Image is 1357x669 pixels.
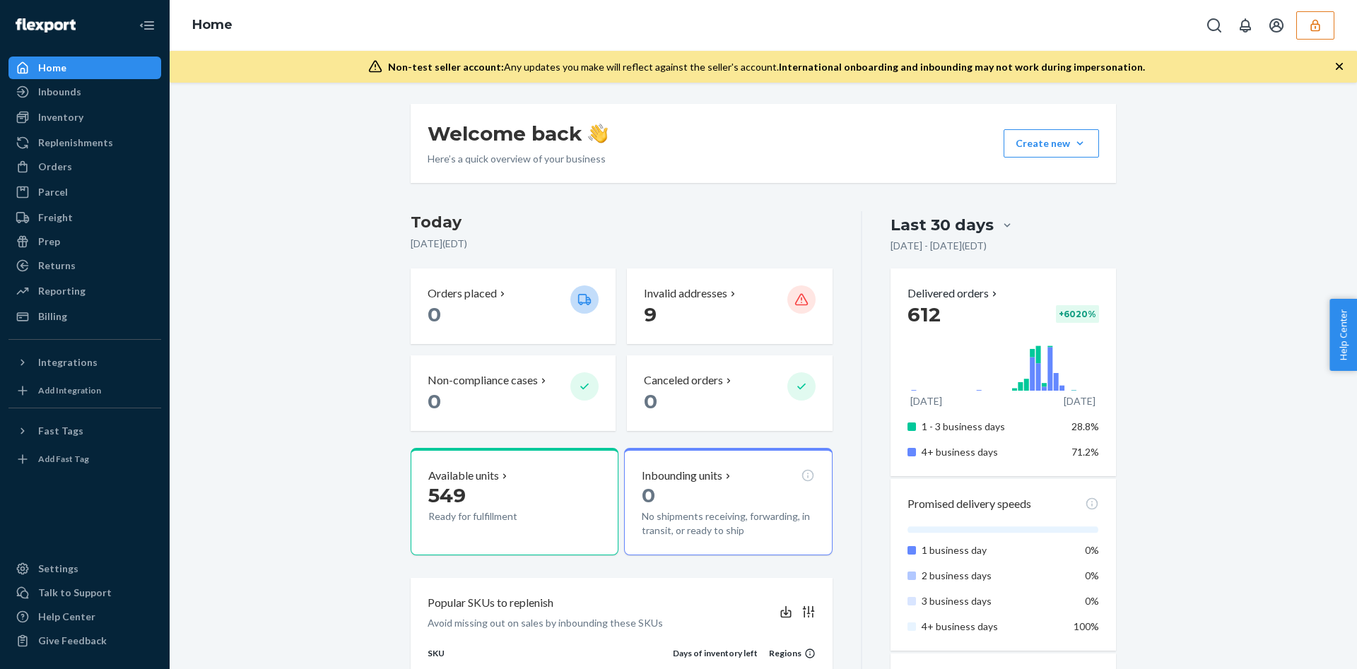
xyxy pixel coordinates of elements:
[8,206,161,229] a: Freight
[1329,299,1357,371] button: Help Center
[428,372,538,389] p: Non-compliance cases
[910,394,942,408] p: [DATE]
[428,595,553,611] p: Popular SKUs to replenish
[8,557,161,580] a: Settings
[588,124,608,143] img: hand-wave emoji
[922,620,1061,634] p: 4+ business days
[922,420,1061,434] p: 1 - 3 business days
[1056,305,1099,323] div: + 6020 %
[388,61,504,73] span: Non-test seller account:
[38,424,83,438] div: Fast Tags
[8,106,161,129] a: Inventory
[38,309,67,324] div: Billing
[38,355,98,369] div: Integrations
[8,351,161,374] button: Integrations
[1064,394,1095,408] p: [DATE]
[192,17,233,32] a: Home
[8,280,161,302] a: Reporting
[8,230,161,253] a: Prep
[1071,420,1099,432] span: 28.8%
[907,496,1031,512] p: Promised delivery speeds
[38,160,72,174] div: Orders
[907,302,941,326] span: 612
[38,110,83,124] div: Inventory
[8,81,161,103] a: Inbounds
[627,355,832,431] button: Canceled orders 0
[411,355,616,431] button: Non-compliance cases 0
[8,155,161,178] a: Orders
[907,285,1000,302] button: Delivered orders
[428,302,441,326] span: 0
[428,121,608,146] h1: Welcome back
[38,586,112,600] div: Talk to Support
[758,647,816,659] div: Regions
[1004,129,1099,158] button: Create new
[922,445,1061,459] p: 4+ business days
[1231,11,1259,40] button: Open notifications
[8,605,161,628] a: Help Center
[38,384,101,396] div: Add Integration
[891,239,987,253] p: [DATE] - [DATE] ( EDT )
[411,211,833,234] h3: Today
[624,448,832,555] button: Inbounding units0No shipments receiving, forwarding, in transit, or ready to ship
[8,305,161,328] a: Billing
[1267,627,1343,662] iframe: Opens a widget where you can chat to one of our agents
[38,562,78,576] div: Settings
[388,60,1145,74] div: Any updates you make will reflect against the seller's account.
[38,85,81,99] div: Inbounds
[38,235,60,249] div: Prep
[1262,11,1291,40] button: Open account menu
[428,509,559,523] p: Ready for fulfillment
[428,285,497,302] p: Orders placed
[1085,595,1099,607] span: 0%
[922,569,1061,583] p: 2 business days
[411,268,616,344] button: Orders placed 0
[644,372,723,389] p: Canceled orders
[38,453,89,465] div: Add Fast Tag
[922,594,1061,608] p: 3 business days
[8,379,161,402] a: Add Integration
[644,285,727,302] p: Invalid addresses
[8,254,161,277] a: Returns
[16,18,76,32] img: Flexport logo
[1085,569,1099,581] span: 0%
[38,211,73,225] div: Freight
[644,389,657,413] span: 0
[38,259,76,273] div: Returns
[1200,11,1228,40] button: Open Search Box
[38,634,107,648] div: Give Feedback
[411,448,618,555] button: Available units549Ready for fulfillment
[428,389,441,413] span: 0
[38,284,86,298] div: Reporting
[8,131,161,154] a: Replenishments
[1085,544,1099,556] span: 0%
[644,302,657,326] span: 9
[8,448,161,470] a: Add Fast Tag
[642,468,722,484] p: Inbounding units
[922,543,1061,557] p: 1 business day
[428,616,663,630] p: Avoid missing out on sales by inbounding these SKUs
[627,268,832,344] button: Invalid addresses 9
[428,468,499,484] p: Available units
[642,483,655,507] span: 0
[1074,620,1099,632] span: 100%
[8,629,161,652] button: Give Feedback
[411,237,833,251] p: [DATE] ( EDT )
[428,152,608,166] p: Here’s a quick overview of your business
[181,5,244,46] ol: breadcrumbs
[8,181,161,203] a: Parcel
[133,11,161,40] button: Close Navigation
[642,509,814,538] p: No shipments receiving, forwarding, in transit, or ready to ship
[8,420,161,442] button: Fast Tags
[1071,446,1099,458] span: 71.2%
[38,185,68,199] div: Parcel
[779,61,1145,73] span: International onboarding and inbounding may not work during impersonation.
[38,610,95,624] div: Help Center
[8,581,161,604] button: Talk to Support
[38,61,66,75] div: Home
[8,57,161,79] a: Home
[428,483,466,507] span: 549
[38,136,113,150] div: Replenishments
